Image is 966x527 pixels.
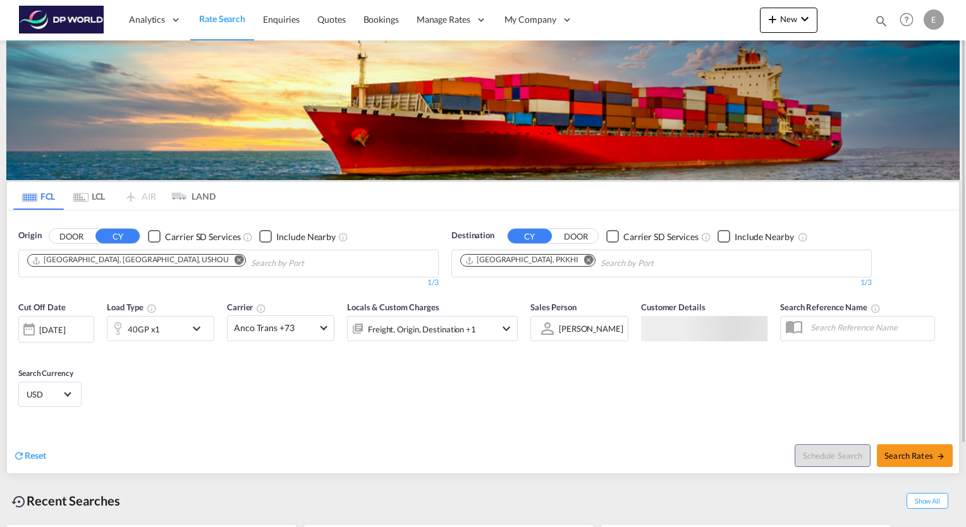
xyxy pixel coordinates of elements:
div: [PERSON_NAME] [559,324,623,334]
div: OriginDOOR CY Checkbox No InkUnchecked: Search for CY (Container Yard) services for all selected ... [7,210,959,473]
md-checkbox: Checkbox No Ink [148,229,240,243]
span: Manage Rates [417,13,470,26]
button: Search Ratesicon-arrow-right [877,444,953,467]
span: Rate Search [199,13,245,24]
span: My Company [504,13,556,26]
md-select: Select Currency: $ USDUnited States Dollar [25,385,75,403]
div: E [924,9,944,30]
span: Search Currency [18,368,73,378]
md-chips-wrap: Chips container. Use arrow keys to select chips. [458,250,726,274]
md-icon: icon-chevron-down [797,11,812,27]
span: Sales Person [530,302,577,312]
img: LCL+%26+FCL+BACKGROUND.png [6,40,960,180]
span: Help [896,9,917,30]
div: 1/3 [451,277,872,288]
button: Remove [226,255,245,267]
md-icon: Unchecked: Search for CY (Container Yard) services for all selected carriers.Checked : Search for... [701,232,711,242]
span: Load Type [107,302,157,312]
span: Search Rates [884,451,945,461]
md-tab-item: FCL [13,182,64,210]
button: Note: By default Schedule search will only considerorigin ports, destination ports and cut off da... [795,444,871,467]
div: [DATE] [39,324,65,336]
md-icon: Unchecked: Search for CY (Container Yard) services for all selected carriers.Checked : Search for... [243,232,253,242]
div: Houston, TX, USHOU [32,255,229,265]
div: icon-refreshReset [13,449,46,463]
span: Analytics [129,13,165,26]
span: Customer Details [641,302,705,312]
md-icon: icon-chevron-down [189,321,211,336]
span: Anco Trans +73 [234,322,316,334]
md-chips-wrap: Chips container. Use arrow keys to select chips. [25,250,376,274]
span: Bookings [364,14,399,25]
md-checkbox: Checkbox No Ink [606,229,699,243]
button: DOOR [554,229,598,244]
md-tab-item: LCL [64,182,114,210]
md-checkbox: Checkbox No Ink [718,229,794,243]
div: Freight Origin Destination Factory Stuffing [368,320,476,338]
input: Chips input. [601,253,721,274]
span: New [765,14,812,24]
span: Reset [25,450,46,461]
div: 40GP x1icon-chevron-down [107,316,214,341]
button: Remove [576,255,595,267]
img: c08ca190194411f088ed0f3ba295208c.png [19,6,104,34]
input: Search Reference Name [804,318,934,337]
md-datepicker: Select [18,341,28,358]
md-pagination-wrapper: Use the left and right arrow keys to navigate between tabs [13,182,216,210]
div: 1/3 [18,277,439,288]
div: Karachi, PKKHI [465,255,578,265]
span: Origin [18,229,41,242]
button: DOOR [49,229,94,244]
md-icon: icon-arrow-right [936,452,945,461]
div: Help [896,9,924,32]
md-checkbox: Checkbox No Ink [259,229,336,243]
span: Carrier [227,302,266,312]
div: Carrier SD Services [623,231,699,243]
div: Press delete to remove this chip. [465,255,581,265]
span: USD [27,389,62,400]
span: Enquiries [263,14,300,25]
md-select: Sales Person: Eugene Kim [558,319,625,337]
input: Chips input. [251,253,371,274]
md-icon: icon-information-outline [147,303,157,313]
div: 40GP x1 [128,320,160,338]
md-tab-item: LAND [165,182,216,210]
button: icon-plus 400-fgNewicon-chevron-down [760,8,817,33]
md-icon: icon-plus 400-fg [765,11,780,27]
md-icon: Unchecked: Ignores neighbouring ports when fetching rates.Checked : Includes neighbouring ports w... [338,232,348,242]
md-icon: icon-magnify [874,14,888,28]
span: Search Reference Name [780,302,881,312]
div: icon-magnify [874,14,888,33]
span: Destination [451,229,494,242]
span: Locals & Custom Charges [347,302,439,312]
div: Recent Searches [6,487,125,515]
md-icon: Your search will be saved by the below given name [871,303,881,313]
span: Cut Off Date [18,302,66,312]
div: [DATE] [18,316,94,342]
div: Freight Origin Destination Factory Stuffingicon-chevron-down [347,316,518,341]
div: Press delete to remove this chip. [32,255,231,265]
div: Include Nearby [276,231,336,243]
md-icon: icon-chevron-down [499,321,514,336]
md-icon: Unchecked: Ignores neighbouring ports when fetching rates.Checked : Includes neighbouring ports w... [798,232,808,242]
span: Show All [907,493,948,509]
button: CY [508,229,552,243]
div: Carrier SD Services [165,231,240,243]
md-icon: icon-refresh [13,450,25,461]
div: Include Nearby [735,231,794,243]
button: CY [95,229,140,243]
md-icon: The selected Trucker/Carrierwill be displayed in the rate results If the rates are from another f... [256,303,266,313]
span: Quotes [317,14,345,25]
md-icon: icon-backup-restore [11,494,27,509]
